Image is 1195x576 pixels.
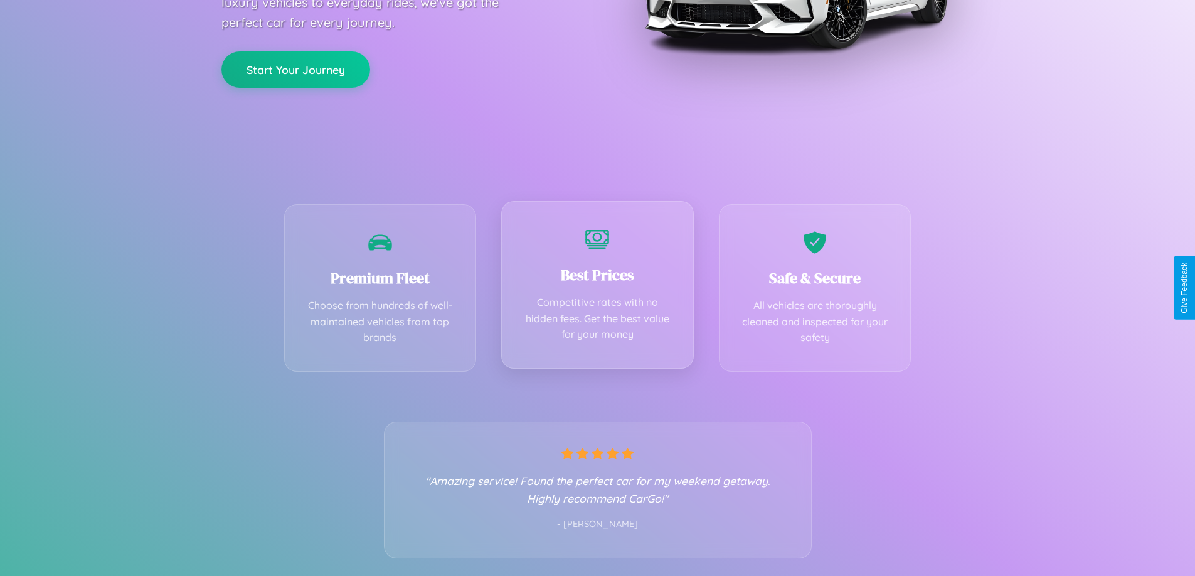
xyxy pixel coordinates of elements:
p: All vehicles are thoroughly cleaned and inspected for your safety [738,298,892,346]
p: - [PERSON_NAME] [410,516,786,533]
p: Choose from hundreds of well-maintained vehicles from top brands [304,298,457,346]
div: Give Feedback [1180,263,1189,313]
h3: Premium Fleet [304,268,457,288]
button: Start Your Journey [221,51,370,88]
p: "Amazing service! Found the perfect car for my weekend getaway. Highly recommend CarGo!" [410,472,786,507]
h3: Best Prices [521,264,674,285]
h3: Safe & Secure [738,268,892,288]
p: Competitive rates with no hidden fees. Get the best value for your money [521,295,674,343]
